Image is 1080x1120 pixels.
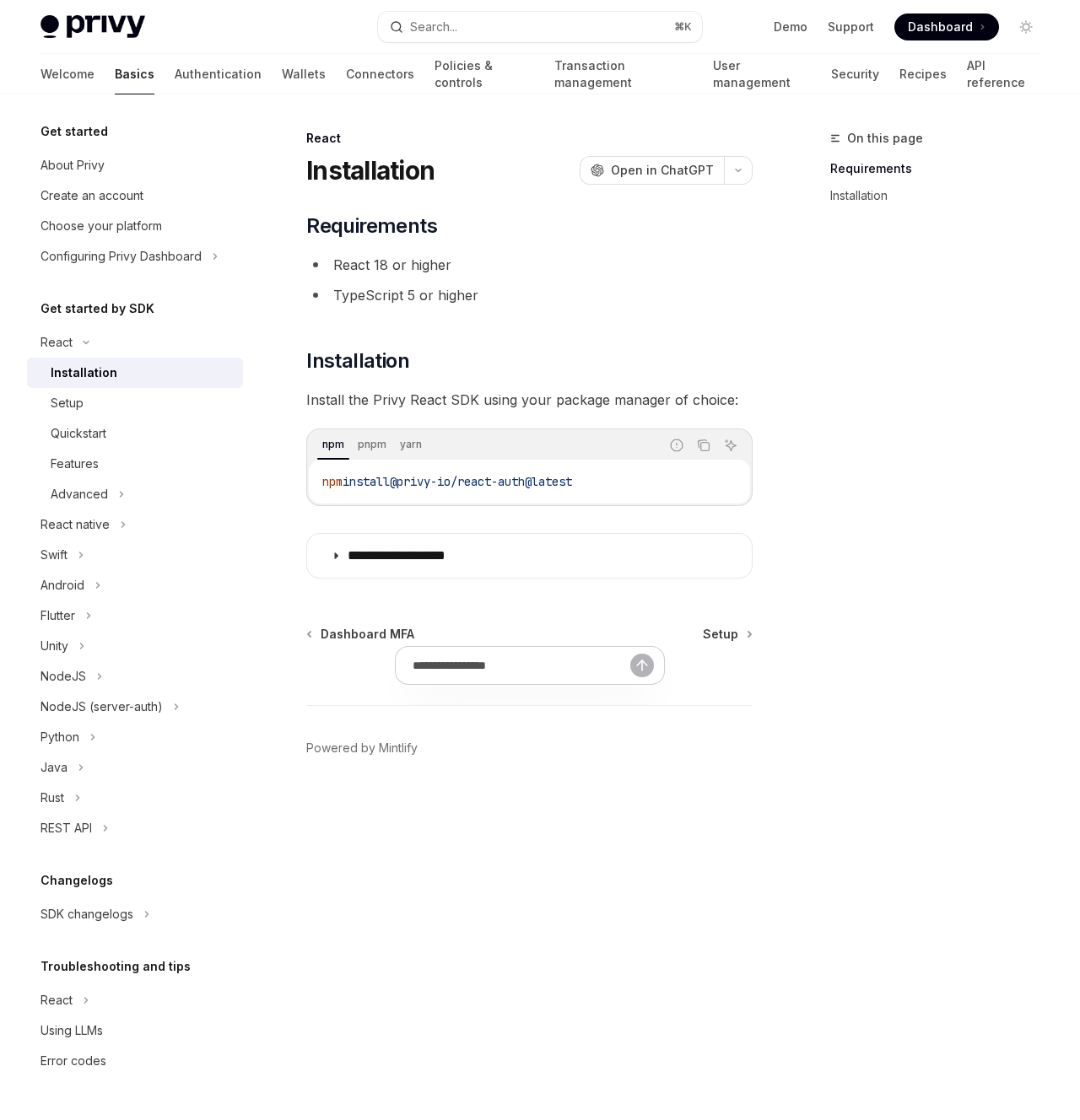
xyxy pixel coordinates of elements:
div: About Privy [40,155,105,175]
a: Installation [830,182,1053,209]
a: Connectors [346,54,414,94]
a: Quickstart [27,418,243,449]
h5: Get started by SDK [40,299,154,319]
a: Dashboard [894,13,999,40]
button: Toggle Rust section [27,783,243,813]
button: Report incorrect code [666,434,688,456]
a: API reference [967,54,1039,94]
div: React [40,990,73,1010]
button: Toggle Flutter section [27,600,243,631]
button: Open in ChatGPT [580,156,724,185]
button: Toggle Python section [27,722,243,752]
div: pnpm [353,434,391,455]
div: Create an account [40,186,143,206]
div: NodeJS [40,666,86,687]
a: About Privy [27,150,243,180]
span: On this page [847,128,923,148]
div: Configuring Privy Dashboard [40,246,202,267]
button: Open search [378,12,702,42]
div: Advanced [51,484,108,504]
div: Quickstart [51,423,106,444]
button: Toggle Unity section [27,631,243,661]
a: Welcome [40,54,94,94]
div: Choose your platform [40,216,162,236]
button: Send message [630,654,654,677]
button: Toggle NodeJS (server-auth) section [27,692,243,722]
a: Features [27,449,243,479]
button: Toggle Android section [27,570,243,600]
div: Android [40,575,84,595]
a: Security [831,54,879,94]
li: React 18 or higher [306,253,753,277]
div: Unity [40,636,68,656]
span: Open in ChatGPT [611,162,714,179]
button: Toggle REST API section [27,813,243,843]
div: SDK changelogs [40,904,133,924]
button: Toggle Configuring Privy Dashboard section [27,241,243,272]
h1: Installation [306,155,435,186]
div: Using LLMs [40,1020,103,1041]
span: Install the Privy React SDK using your package manager of choice: [306,388,753,412]
span: Requirements [306,213,437,240]
button: Toggle React section [27,985,243,1015]
a: Setup [27,388,243,418]
div: React native [40,514,110,535]
div: React [306,130,753,147]
div: Installation [51,363,117,383]
div: React [40,332,73,353]
button: Toggle dark mode [1012,13,1039,40]
a: Setup [703,626,751,643]
div: Java [40,757,67,778]
div: Search... [410,17,457,37]
input: Ask a question... [413,647,630,684]
a: Requirements [830,155,1053,182]
div: Python [40,727,79,747]
a: Authentication [175,54,262,94]
a: Recipes [899,54,947,94]
a: Installation [27,358,243,388]
a: Error codes [27,1046,243,1076]
button: Toggle Java section [27,752,243,783]
a: Demo [774,19,807,35]
div: Features [51,454,99,474]
button: Toggle SDK changelogs section [27,899,243,929]
h5: Changelogs [40,870,113,891]
span: Setup [703,626,738,643]
div: NodeJS (server-auth) [40,697,163,717]
span: ⌘ K [674,20,692,34]
span: Installation [306,347,409,374]
a: Wallets [282,54,326,94]
a: Powered by Mintlify [306,740,418,757]
div: Rust [40,788,64,808]
a: User management [713,54,811,94]
div: Flutter [40,606,75,626]
a: Dashboard MFA [308,626,414,643]
a: Using LLMs [27,1015,243,1046]
span: Dashboard MFA [321,626,414,643]
h5: Get started [40,121,108,142]
button: Toggle NodeJS section [27,661,243,692]
button: Toggle Swift section [27,540,243,570]
img: light logo [40,15,145,39]
button: Toggle React native section [27,509,243,540]
button: Toggle Advanced section [27,479,243,509]
button: Toggle React section [27,327,243,358]
a: Basics [115,54,154,94]
a: Support [828,19,874,35]
div: Swift [40,545,67,565]
span: @privy-io/react-auth@latest [390,474,572,489]
li: TypeScript 5 or higher [306,283,753,307]
div: yarn [395,434,427,455]
span: install [343,474,390,489]
h5: Troubleshooting and tips [40,956,191,977]
div: npm [317,434,349,455]
span: npm [322,474,343,489]
div: Setup [51,393,84,413]
a: Transaction management [554,54,692,94]
a: Choose your platform [27,211,243,241]
a: Policies & controls [435,54,534,94]
span: Dashboard [908,19,973,35]
div: REST API [40,818,92,838]
button: Ask AI [720,434,742,456]
a: Create an account [27,180,243,211]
